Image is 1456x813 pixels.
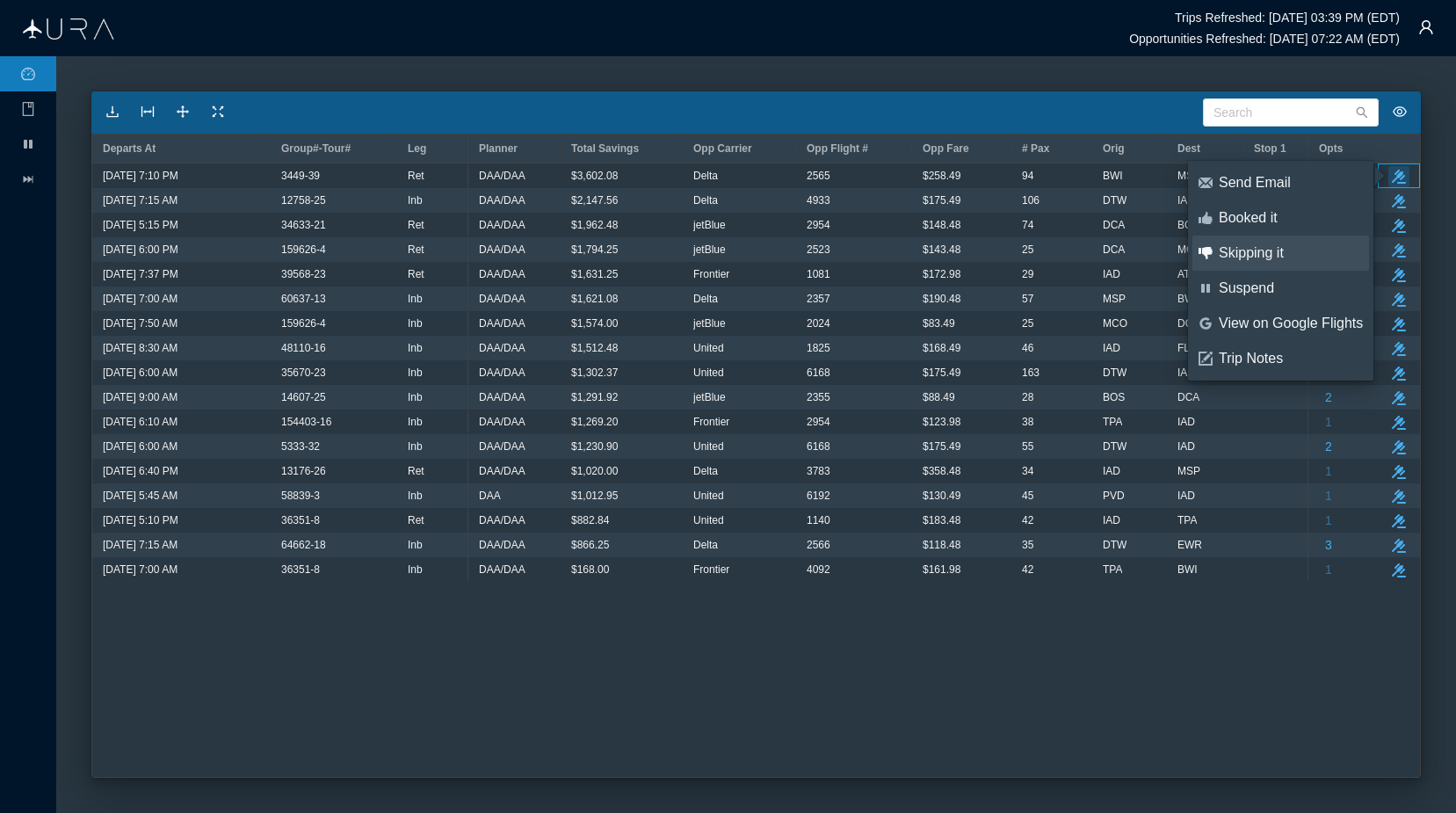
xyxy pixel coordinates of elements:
[103,164,178,187] span: [DATE] 7:10 PM
[408,214,424,236] span: Ret
[571,410,618,433] span: $1,269.20
[1177,410,1195,433] span: IAD
[693,484,724,507] span: United
[281,558,320,581] span: 36351-8
[103,558,177,581] span: [DATE] 7:00 AM
[923,263,960,286] span: $172.98
[807,509,830,532] span: 1140
[1022,484,1033,507] span: 45
[1409,10,1444,45] button: icon: user
[1103,337,1120,359] span: IAD
[98,98,127,127] button: icon: download
[281,460,326,483] span: 13176-26
[1103,164,1123,187] span: BWI
[479,558,525,581] span: DAA/DAA
[21,102,35,116] i: icon: book
[807,386,830,409] span: 2355
[408,142,426,155] span: Leg
[1103,534,1126,556] span: DTW
[693,534,718,556] span: Delta
[571,361,618,384] span: $1,302.37
[1199,316,1213,330] i: icon: google
[408,189,423,212] span: Inb
[1177,435,1195,458] span: IAD
[571,287,618,310] span: $1,621.08
[1103,142,1125,155] span: Orig
[1177,263,1196,286] span: ATL
[103,214,178,236] span: [DATE] 5:15 PM
[281,164,320,187] span: 3449-39
[1318,509,1339,532] button: 1
[1356,106,1368,119] i: icon: search
[571,386,618,409] span: $1,291.92
[1177,238,1202,261] span: MCO
[281,337,326,359] span: 48110-16
[281,312,326,335] span: 159626-4
[693,410,729,433] span: Frontier
[923,312,955,335] span: $83.49
[1022,361,1039,384] span: 163
[1177,534,1202,556] span: EWR
[923,410,960,433] span: $123.98
[571,142,639,155] span: Total Savings
[693,361,724,384] span: United
[479,386,525,409] span: DAA/DAA
[923,337,960,359] span: $168.49
[479,142,518,155] span: Planner
[693,238,726,261] span: jetBlue
[1325,410,1332,433] span: 1
[281,534,326,556] span: 64662-18
[571,558,609,581] span: $168.00
[571,263,618,286] span: $1,631.25
[923,189,960,212] span: $175.49
[1325,558,1332,581] span: 1
[1103,435,1126,458] span: DTW
[693,312,726,335] span: jetBlue
[571,484,618,507] span: $1,012.95
[1103,361,1126,384] span: DTW
[807,164,830,187] span: 2565
[1325,460,1332,483] span: 1
[1318,435,1339,458] button: 2
[1177,509,1197,532] span: TPA
[571,337,618,359] span: $1,512.48
[21,67,35,81] i: icon: dashboard
[103,189,177,212] span: [DATE] 7:15 AM
[693,189,718,212] span: Delta
[169,98,197,127] button: icon: drag
[923,164,960,187] span: $258.49
[1022,509,1033,532] span: 42
[21,172,35,186] i: icon: fast-forward
[923,287,960,310] span: $190.48
[1022,189,1039,212] span: 106
[1022,534,1033,556] span: 35
[923,238,960,261] span: $143.48
[479,435,525,458] span: DAA/DAA
[1103,238,1125,261] span: DCA
[693,386,726,409] span: jetBlue
[1325,509,1332,532] span: 1
[103,287,177,310] span: [DATE] 7:00 AM
[134,98,162,127] button: icon: column-width
[1177,142,1200,155] span: Dest
[923,509,960,532] span: $183.48
[923,558,960,581] span: $161.98
[1103,386,1125,409] span: BOS
[103,410,177,433] span: [DATE] 6:10 AM
[479,509,525,532] span: DAA/DAA
[408,558,423,581] span: Inb
[1175,11,1400,25] h6: Trips Refreshed: [DATE] 03:39 PM (EDT)
[1103,484,1125,507] span: PVD
[408,386,423,409] span: Inb
[1325,484,1332,507] span: 1
[408,361,423,384] span: Inb
[807,435,830,458] span: 6168
[281,435,320,458] span: 5333-32
[1022,263,1033,286] span: 29
[923,142,969,155] span: Opp Fare
[1318,460,1339,483] button: 1
[807,337,830,359] span: 1825
[408,238,424,261] span: Ret
[1325,435,1332,458] span: 2
[1103,263,1120,286] span: IAD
